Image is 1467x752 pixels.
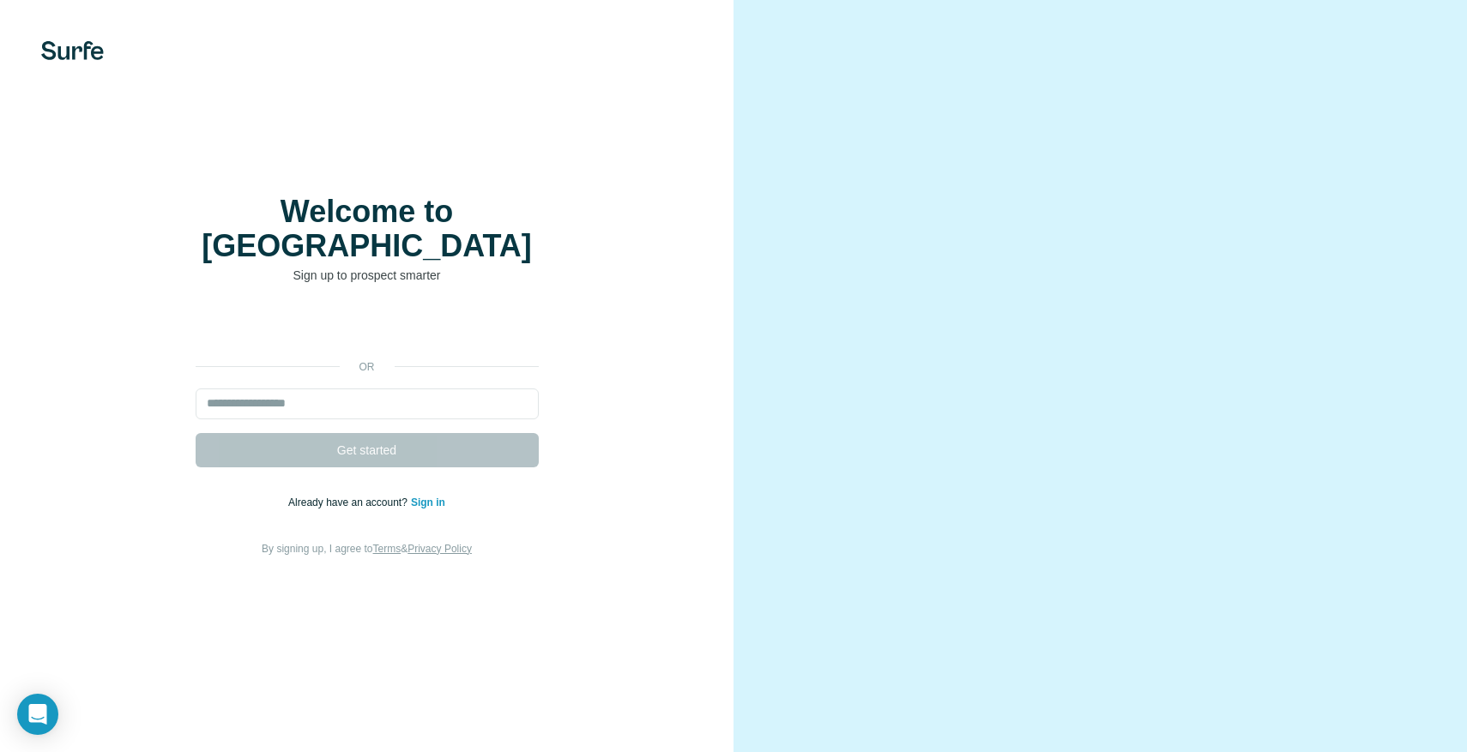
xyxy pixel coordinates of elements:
span: Already have an account? [288,496,411,508]
p: Sign up to prospect smarter [196,267,539,284]
p: or [340,359,395,375]
iframe: Sign in with Google Button [187,310,547,347]
img: Surfe's logo [41,41,104,60]
h1: Welcome to [GEOGRAPHIC_DATA] [196,195,539,263]
span: By signing up, I agree to & [262,543,472,555]
div: Open Intercom Messenger [17,694,58,735]
a: Privacy Policy [407,543,472,555]
a: Sign in [411,496,445,508]
a: Terms [373,543,401,555]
